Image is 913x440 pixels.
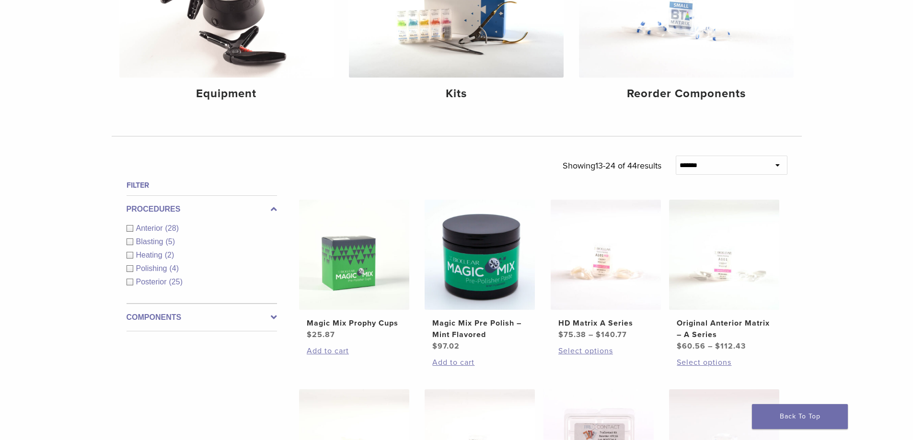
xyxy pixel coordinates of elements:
h2: HD Matrix A Series [558,317,653,329]
span: $ [432,341,438,351]
span: Heating [136,251,165,259]
a: Back To Top [752,404,848,429]
h4: Filter [127,180,277,191]
span: (5) [165,237,175,246]
h4: Reorder Components [587,85,786,102]
a: Original Anterior Matrix - A SeriesOriginal Anterior Matrix – A Series [669,200,780,352]
a: Add to cart: “Magic Mix Prophy Cups” [307,345,402,357]
bdi: 112.43 [715,341,746,351]
p: Showing results [563,156,661,176]
bdi: 60.56 [677,341,705,351]
span: – [589,330,593,339]
span: Blasting [136,237,166,246]
bdi: 97.02 [432,341,460,351]
a: Magic Mix Pre Polish - Mint FlavoredMagic Mix Pre Polish – Mint Flavored $97.02 [424,200,536,352]
span: Polishing [136,264,170,272]
bdi: 75.38 [558,330,586,339]
a: HD Matrix A SeriesHD Matrix A Series [550,200,662,340]
img: HD Matrix A Series [551,200,661,310]
bdi: 140.77 [596,330,627,339]
span: (2) [165,251,174,259]
span: Posterior [136,278,169,286]
span: 13-24 of 44 [595,160,637,171]
span: (28) [165,224,179,232]
h4: Equipment [127,85,326,102]
h2: Original Anterior Matrix – A Series [677,317,772,340]
span: Anterior [136,224,165,232]
img: Magic Mix Pre Polish - Mint Flavored [425,200,535,310]
span: $ [715,341,720,351]
h4: Kits [357,85,556,102]
span: $ [677,341,682,351]
span: $ [558,330,564,339]
a: Add to cart: “Magic Mix Pre Polish - Mint Flavored” [432,357,527,368]
h2: Magic Mix Prophy Cups [307,317,402,329]
a: Select options for “HD Matrix A Series” [558,345,653,357]
span: – [708,341,713,351]
bdi: 25.87 [307,330,335,339]
span: (4) [169,264,179,272]
a: Select options for “Original Anterior Matrix - A Series” [677,357,772,368]
span: (25) [169,278,183,286]
a: Magic Mix Prophy CupsMagic Mix Prophy Cups $25.87 [299,200,410,340]
img: Original Anterior Matrix - A Series [669,200,779,310]
span: $ [307,330,312,339]
label: Procedures [127,203,277,215]
span: $ [596,330,601,339]
label: Components [127,312,277,323]
h2: Magic Mix Pre Polish – Mint Flavored [432,317,527,340]
img: Magic Mix Prophy Cups [299,200,409,310]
